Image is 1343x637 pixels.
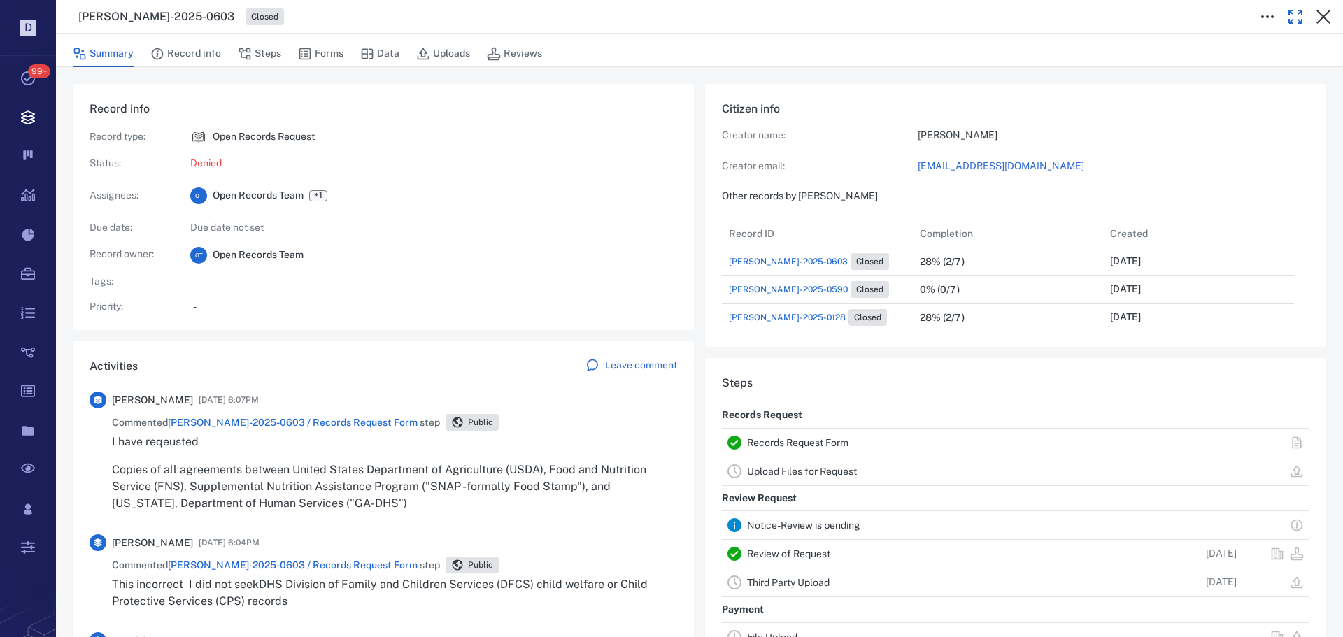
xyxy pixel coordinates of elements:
span: 99+ [28,64,50,78]
button: Summary [73,41,134,67]
span: [PERSON_NAME]-2025-0603 [729,255,848,268]
div: Record infoRecord type:icon Open Records RequestOpen Records RequestStatus:DeniedAssignees:OTOpen... [73,84,694,341]
p: [DATE] [1206,575,1237,589]
h6: Steps [722,375,1309,392]
a: [PERSON_NAME]-2025-0590Closed [729,281,889,298]
span: Open Records Team [213,248,304,262]
h6: Record info [90,101,677,117]
p: Records Request [722,403,802,428]
p: [DATE] [1110,310,1141,324]
span: Help [31,10,60,22]
a: [EMAIL_ADDRESS][DOMAIN_NAME] [918,159,1309,173]
p: D [20,20,36,36]
a: [PERSON_NAME]-2025-0603Closed [729,253,889,270]
span: Public [465,417,496,429]
div: O T [190,187,207,204]
img: icon Open Records Request [190,129,207,145]
h6: Citizen info [722,101,1309,117]
p: - [193,300,677,314]
button: Data [360,41,399,67]
span: [PERSON_NAME]-2025-0128 [729,311,846,324]
p: Other records by [PERSON_NAME] [722,189,1309,203]
button: Reviews [487,41,542,67]
div: 28% (2/7) [920,257,965,267]
button: Uploads [416,41,470,67]
div: Open Records Request [190,129,207,145]
span: Public [465,559,496,571]
a: Third Party Upload [747,577,830,588]
div: Created [1103,220,1294,248]
button: Steps [238,41,281,67]
span: Commented step [112,559,440,573]
p: Due date : [90,221,173,235]
p: Priority : [90,300,173,314]
a: Records Request Form [747,437,848,448]
p: Denied [190,157,677,171]
button: Toggle Fullscreen [1281,3,1309,31]
span: [PERSON_NAME] [112,394,193,408]
a: Notice-Review is pending [747,520,860,531]
div: Record ID [722,220,913,248]
a: Review of Request [747,548,830,559]
span: Closed [853,256,886,268]
span: [PERSON_NAME]-2025-0590 [729,283,848,296]
p: Open Records Request [213,130,315,144]
span: [PERSON_NAME] [112,536,193,550]
p: Record owner : [90,248,173,262]
div: 28% (2/7) [920,313,965,323]
p: Due date not set [190,221,677,235]
a: [PERSON_NAME]-2025-0603 / Records Request Form [168,417,418,428]
span: [DATE] 6:07PM [199,392,259,408]
p: [DATE] [1110,255,1141,269]
p: Leave comment [605,359,677,373]
p: [PERSON_NAME] [918,129,1309,143]
span: Open Records Team [213,189,304,203]
span: Closed [851,312,884,324]
button: Record info [150,41,221,67]
button: Forms [298,41,343,67]
p: [DATE] [1206,547,1237,561]
h3: [PERSON_NAME]-2025-0603 [78,8,234,25]
p: Assignees : [90,189,173,203]
div: Created [1110,214,1148,253]
p: Tags : [90,275,173,289]
p: Copies of all agreements between United States Department of Agriculture (USDA), Food and Nutriti... [112,461,677,512]
span: [DATE] 6:04PM [199,534,260,551]
p: This incorrect I did not seekDHS Division of Family and Children Services (DFCS) child welfare or... [112,576,677,610]
p: Creator name: [722,129,918,143]
a: Leave comment [585,358,677,375]
div: Completion [913,220,1104,248]
p: Record type : [90,130,173,144]
span: Closed [853,284,886,296]
a: Upload Files for Request [747,466,857,477]
span: +1 [309,190,327,201]
span: +1 [311,189,325,201]
div: Completion [920,214,973,253]
button: Toggle to Edit Boxes [1253,3,1281,31]
div: Citizen infoCreator name:[PERSON_NAME]Creator email:[EMAIL_ADDRESS][DOMAIN_NAME]Other records by ... [705,84,1326,358]
div: 0% (0/7) [920,285,960,295]
span: Closed [248,11,281,23]
p: I have reqeusted [112,434,677,450]
div: O T [190,247,207,264]
p: Review Request [722,486,797,511]
a: [PERSON_NAME]-2025-0128Closed [729,309,887,326]
div: Record ID [729,214,774,253]
button: Close [1309,3,1337,31]
span: Commented step [112,416,440,430]
a: [PERSON_NAME]-2025-0603 / Records Request Form [168,559,418,571]
h6: Activities [90,358,138,375]
p: Creator email: [722,159,918,173]
p: [DATE] [1110,282,1141,296]
p: Payment [722,597,764,622]
p: Status : [90,157,173,171]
